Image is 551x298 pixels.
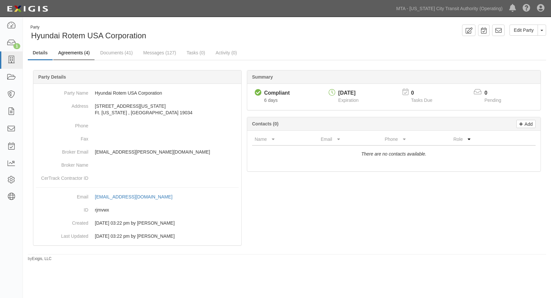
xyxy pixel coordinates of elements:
a: Activity (0) [211,46,242,59]
dt: CerTrack Contractor ID [36,172,88,181]
span: Expiration [338,98,358,103]
p: Add [523,120,533,128]
dd: [STREET_ADDRESS][US_STATE] Ft. [US_STATE] , [GEOGRAPHIC_DATA] 19034 [36,100,239,119]
a: Tasks (0) [181,46,210,59]
dt: Address [36,100,88,109]
div: 1 [13,43,20,49]
dt: Broker Email [36,145,88,155]
dt: Broker Name [36,158,88,168]
th: Phone [382,133,451,145]
a: [EMAIL_ADDRESS][DOMAIN_NAME] [95,194,180,199]
b: Summary [252,74,273,80]
i: Help Center - Complianz [523,5,530,12]
a: Exigis, LLC [32,256,52,261]
dt: Email [36,190,88,200]
div: Hyundai Rotem USA Corporation [28,25,282,41]
dd: Hyundai Rotem USA Corporation [36,86,239,100]
i: There are no contacts available. [361,151,426,157]
th: Email [318,133,382,145]
div: Party [30,25,146,30]
a: Add [516,120,536,128]
p: [EMAIL_ADDRESS][PERSON_NAME][DOMAIN_NAME] [95,149,239,155]
img: logo-5460c22ac91f19d4615b14bd174203de0afe785f0fc80cf4dbbc73dc1793850b.png [5,3,50,15]
a: MTA - [US_STATE] City Transit Authority (Operating) [393,2,506,15]
p: 0 [484,89,509,97]
small: by [28,256,52,262]
a: Documents (41) [95,46,138,59]
b: Contacts (0) [252,121,279,126]
span: Tasks Due [411,98,432,103]
dt: Party Name [36,86,88,96]
a: Details [28,46,53,60]
dt: ID [36,203,88,213]
span: Since 09/09/2025 [264,98,278,103]
dd: 01/18/2024 03:22 pm by Omayra Valentin [36,230,239,243]
div: Compliant [264,89,290,97]
span: Hyundai Rotem USA Corporation [31,31,146,40]
dt: Fax [36,132,88,142]
a: Messages (127) [138,46,181,59]
div: [DATE] [338,89,358,97]
th: Role [451,133,509,145]
dd: rjmvwx [36,203,239,216]
dt: Created [36,216,88,226]
i: Compliant [255,89,262,96]
a: Agreements (4) [53,46,95,60]
dd: 01/18/2024 03:22 pm by Omayra Valentin [36,216,239,230]
div: [EMAIL_ADDRESS][DOMAIN_NAME] [95,194,172,200]
dt: Last Updated [36,230,88,239]
dt: Phone [36,119,88,129]
span: Pending [484,98,501,103]
p: 0 [411,89,440,97]
b: Party Details [38,74,66,80]
th: Name [252,133,318,145]
a: Edit Party [509,25,538,36]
